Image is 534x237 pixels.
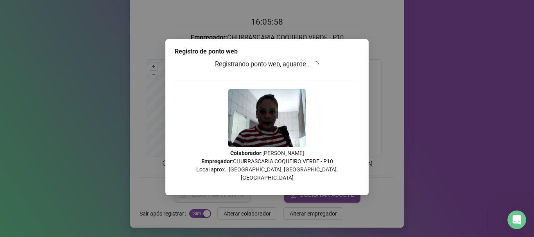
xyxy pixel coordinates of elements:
strong: Colaborador [230,150,261,156]
img: 9k= [228,89,306,147]
h3: Registrando ponto web, aguarde... [175,59,359,69]
span: loading [311,60,320,68]
div: Registro de ponto web [175,47,359,56]
strong: Empregador [201,158,232,164]
iframe: Intercom live chat [507,210,526,229]
p: : [PERSON_NAME] : CHURRASCARIA COQUEIRO VERDE - P10 Local aprox.: [GEOGRAPHIC_DATA], [GEOGRAPHIC_... [175,149,359,182]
